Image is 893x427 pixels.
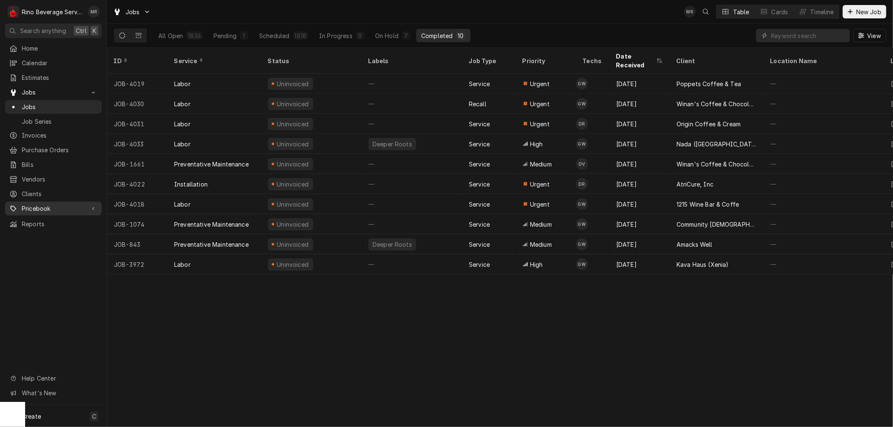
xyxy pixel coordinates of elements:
[174,220,249,229] div: Preventative Maintenance
[576,198,588,210] div: GW
[276,200,310,209] div: Uninvoiced
[677,180,713,189] div: AtriCure, Inc
[5,100,102,114] a: Jobs
[22,189,98,198] span: Clients
[811,8,834,16] div: Timeline
[174,56,253,65] div: Service
[530,100,550,108] span: Urgent
[733,8,749,16] div: Table
[610,254,670,274] div: [DATE]
[5,386,102,400] a: Go to What's New
[276,120,310,128] div: Uninvoiced
[107,94,167,114] div: JOB-4030
[469,79,490,88] div: Service
[362,214,462,234] div: —
[22,8,83,16] div: Rino Beverage Service
[188,31,201,40] div: 1836
[610,114,670,134] div: [DATE]
[576,198,588,210] div: Graham Wick's Avatar
[677,56,755,65] div: Client
[764,94,884,114] div: —
[22,175,98,184] span: Vendors
[677,140,757,148] div: Nada ([GEOGRAPHIC_DATA])
[5,23,102,38] button: Search anythingCtrlK
[5,143,102,157] a: Purchase Orders
[174,79,190,88] div: Labor
[110,5,154,19] a: Go to Jobs
[88,6,100,18] div: Melissa Rinehart's Avatar
[469,260,490,269] div: Service
[22,88,85,97] span: Jobs
[107,214,167,234] div: JOB-1074
[358,31,363,40] div: 0
[610,214,670,234] div: [DATE]
[764,114,884,134] div: —
[764,254,884,274] div: —
[576,178,588,190] div: Damon Rinehart's Avatar
[107,234,167,254] div: JOB-843
[107,254,167,274] div: JOB-3972
[362,254,462,274] div: —
[22,204,85,213] span: Pricebook
[214,31,237,40] div: Pending
[610,134,670,154] div: [DATE]
[576,78,588,89] div: Graham Wick's Avatar
[22,160,98,169] span: Bills
[576,118,588,130] div: Damon Rinehart's Avatar
[22,146,98,154] span: Purchase Orders
[610,74,670,94] div: [DATE]
[126,8,140,16] span: Jobs
[22,73,98,82] span: Estimates
[107,174,167,194] div: JOB-4022
[372,240,413,249] div: Deeper Roots
[469,100,486,108] div: Recall
[530,140,543,148] span: High
[583,56,603,65] div: Techs
[276,220,310,229] div: Uninvoiced
[576,158,588,170] div: Dane Vagedes's Avatar
[362,154,462,174] div: —
[576,138,588,150] div: Graham Wick's Avatar
[530,240,552,249] span: Medium
[268,56,353,65] div: Status
[684,6,696,18] div: MR
[362,74,462,94] div: —
[469,140,490,148] div: Service
[576,238,588,250] div: Graham Wick's Avatar
[372,140,413,148] div: Deeper Roots
[5,158,102,171] a: Bills
[5,128,102,142] a: Invoices
[276,240,310,249] div: Uninvoiced
[22,59,98,67] span: Calendar
[677,160,757,169] div: Winan's Coffee & Chocolate (Short North)
[772,8,788,16] div: Cards
[764,154,884,174] div: —
[5,41,102,55] a: Home
[174,200,190,209] div: Labor
[677,100,757,108] div: Winan's Coffee & Chocolate (Wapakoneta)
[242,31,247,40] div: 1
[107,74,167,94] div: JOB-4019
[576,178,588,190] div: DR
[5,187,102,201] a: Clients
[404,31,409,40] div: 7
[469,220,490,229] div: Service
[368,56,456,65] div: Labels
[5,115,102,128] a: Job Series
[107,154,167,174] div: JOB-1661
[5,172,102,186] a: Vendors
[530,120,550,128] span: Urgent
[5,371,102,385] a: Go to Help Center
[469,180,490,189] div: Service
[576,138,588,150] div: GW
[107,194,167,214] div: JOB-4018
[764,214,884,234] div: —
[677,260,729,269] div: Kava Haus (Xenia)
[5,56,102,70] a: Calendar
[764,234,884,254] div: —
[276,140,310,148] div: Uninvoiced
[5,71,102,84] a: Estimates
[469,160,490,169] div: Service
[276,100,310,108] div: Uninvoiced
[677,79,741,88] div: Poppets Coffee & Tea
